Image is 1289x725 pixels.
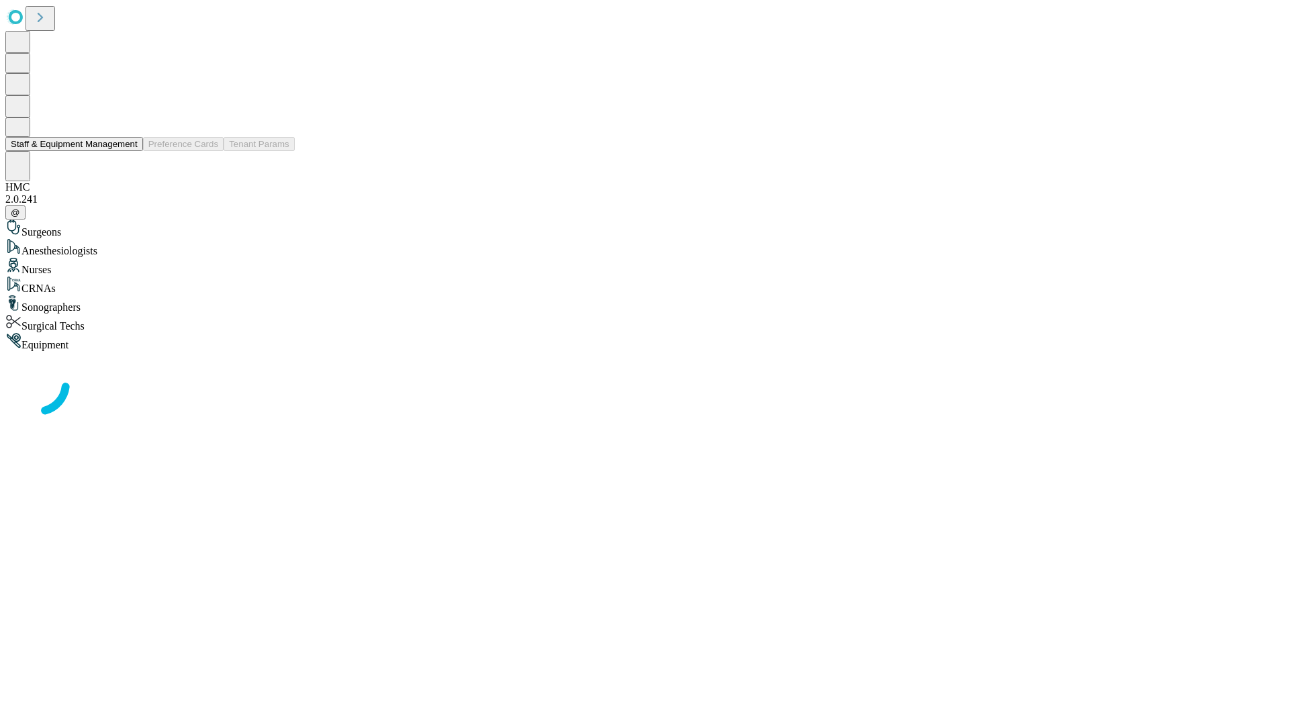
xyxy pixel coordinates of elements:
[5,181,1284,193] div: HMC
[5,295,1284,313] div: Sonographers
[5,276,1284,295] div: CRNAs
[224,137,295,151] button: Tenant Params
[5,193,1284,205] div: 2.0.241
[11,207,20,217] span: @
[5,332,1284,351] div: Equipment
[5,205,26,220] button: @
[5,220,1284,238] div: Surgeons
[5,313,1284,332] div: Surgical Techs
[5,257,1284,276] div: Nurses
[143,137,224,151] button: Preference Cards
[5,238,1284,257] div: Anesthesiologists
[5,137,143,151] button: Staff & Equipment Management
